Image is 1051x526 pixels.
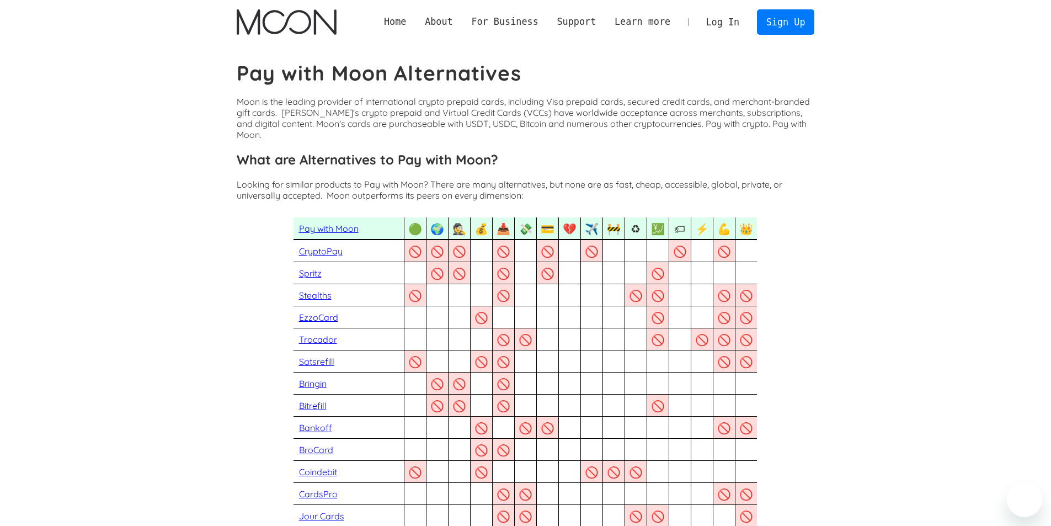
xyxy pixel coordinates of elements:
a: Bringin [299,378,327,389]
a: BroCard [299,444,333,455]
div: Learn more [605,15,680,29]
div: For Business [462,15,548,29]
p: Looking for similar products to Pay with Moon? There are many alternatives, but none are as fast,... [237,179,814,201]
a: Satsrefill [299,356,334,367]
div: About [415,15,462,29]
a: Home [375,15,415,29]
a: Bitrefill [299,400,327,411]
a: Bankoff [299,422,332,433]
p: Moon is the leading provider of international crypto prepaid cards, including Visa prepaid cards,... [237,96,814,140]
a: Stealths [299,290,332,301]
div: Learn more [615,15,670,29]
a: EzzoCard [299,312,338,323]
a: Jour Cards [299,511,344,522]
div: Support [548,15,605,29]
a: Spritz [299,268,322,279]
div: About [425,15,453,29]
a: Sign Up [757,9,814,34]
a: Coindebit [299,466,337,477]
div: Support [557,15,596,29]
a: Trocador [299,334,337,345]
a: Log In [697,10,749,34]
a: CardsPro [299,488,338,500]
a: Pay with Moon [299,223,359,234]
img: Moon Logo [237,9,337,35]
h1: Pay with Moon Alternatives [237,61,814,86]
h3: What are Alternatives to Pay with Moon? [237,151,814,168]
a: home [237,9,337,35]
div: For Business [471,15,538,29]
iframe: Mesajlaşma penceresini başlatma düğmesi [1007,482,1042,517]
a: CryptoPay [299,246,343,257]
